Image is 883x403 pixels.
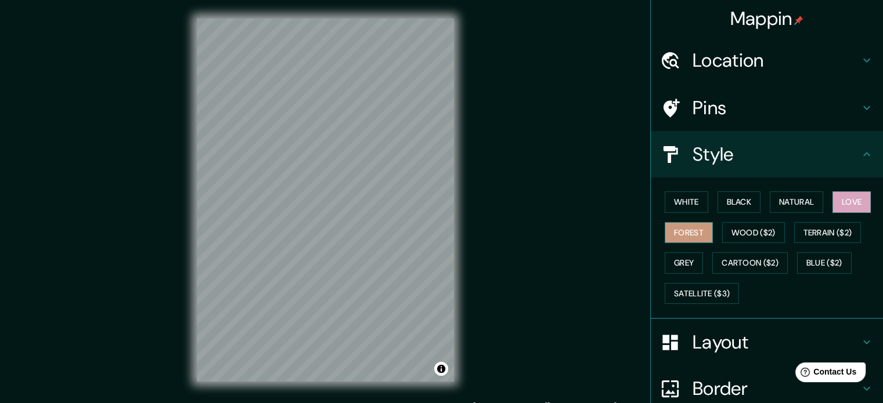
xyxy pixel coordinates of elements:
h4: Style [693,143,860,166]
div: Layout [651,319,883,365]
div: Pins [651,85,883,131]
h4: Mappin [730,7,804,30]
button: Wood ($2) [722,222,785,244]
h4: Location [693,49,860,72]
div: Location [651,37,883,83]
button: Natural [770,191,823,213]
button: Terrain ($2) [794,222,862,244]
canvas: Map [197,19,454,382]
button: Blue ($2) [797,252,852,274]
button: Love [832,191,871,213]
button: Cartoon ($2) [712,252,788,274]
h4: Pins [693,96,860,119]
button: Black [718,191,761,213]
img: pin-icon.png [794,16,803,25]
button: Grey [665,252,703,274]
button: Forest [665,222,713,244]
button: White [665,191,708,213]
h4: Border [693,377,860,400]
h4: Layout [693,331,860,354]
iframe: Help widget launcher [780,358,870,390]
div: Style [651,131,883,177]
button: Toggle attribution [434,362,448,376]
button: Satellite ($3) [665,283,739,304]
